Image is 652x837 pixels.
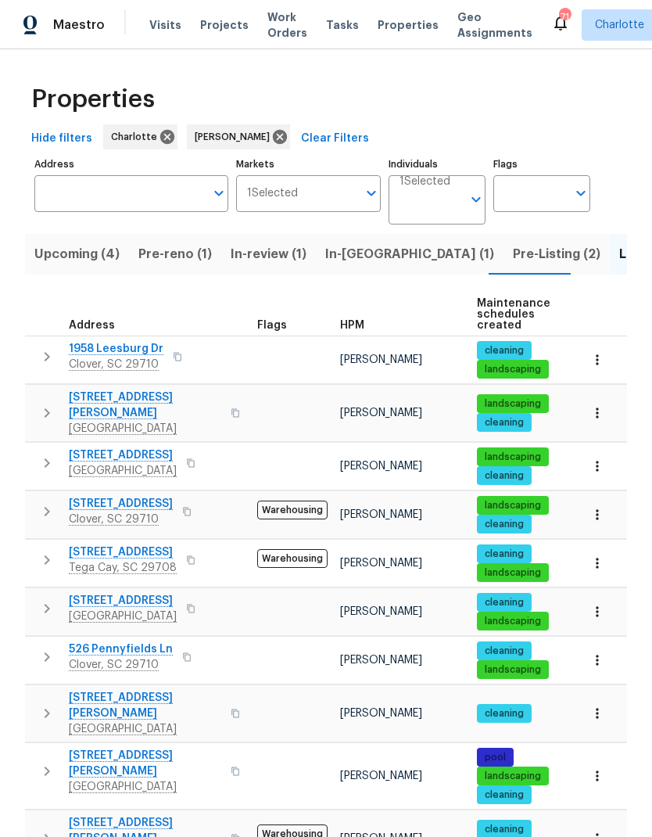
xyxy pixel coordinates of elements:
[478,469,530,483] span: cleaning
[478,770,547,783] span: landscaping
[340,771,422,781] span: [PERSON_NAME]
[195,129,276,145] span: [PERSON_NAME]
[326,20,359,31] span: Tasks
[478,789,530,802] span: cleaning
[53,17,105,33] span: Maestro
[208,182,230,204] button: Open
[340,354,422,365] span: [PERSON_NAME]
[257,501,328,519] span: Warehousing
[399,175,450,189] span: 1 Selected
[149,17,181,33] span: Visits
[340,606,422,617] span: [PERSON_NAME]
[200,17,249,33] span: Projects
[69,320,115,331] span: Address
[478,518,530,531] span: cleaning
[236,160,382,169] label: Markets
[340,408,422,419] span: [PERSON_NAME]
[478,451,547,464] span: landscaping
[478,645,530,658] span: cleaning
[340,655,422,666] span: [PERSON_NAME]
[301,129,369,149] span: Clear Filters
[478,416,530,429] span: cleaning
[340,320,364,331] span: HPM
[595,17,644,33] span: Charlotte
[247,187,298,200] span: 1 Selected
[477,298,550,331] span: Maintenance schedules created
[31,129,92,149] span: Hide filters
[478,663,547,677] span: landscaping
[231,243,306,265] span: In-review (1)
[478,707,530,720] span: cleaning
[340,461,422,472] span: [PERSON_NAME]
[111,129,163,145] span: Charlotte
[295,124,375,153] button: Clear Filters
[493,160,590,169] label: Flags
[559,9,570,25] div: 71
[478,615,547,628] span: landscaping
[257,320,287,331] span: Flags
[478,823,530,836] span: cleaning
[187,124,290,149] div: [PERSON_NAME]
[103,124,177,149] div: Charlotte
[465,189,487,210] button: Open
[478,344,530,357] span: cleaning
[478,397,547,411] span: landscaping
[340,509,422,520] span: [PERSON_NAME]
[325,243,494,265] span: In-[GEOGRAPHIC_DATA] (1)
[478,596,530,609] span: cleaning
[340,558,422,569] span: [PERSON_NAME]
[478,566,547,580] span: landscaping
[478,548,530,561] span: cleaning
[25,124,99,153] button: Hide filters
[478,751,512,764] span: pool
[513,243,600,265] span: Pre-Listing (2)
[257,549,328,568] span: Warehousing
[267,9,307,41] span: Work Orders
[570,182,592,204] button: Open
[34,243,120,265] span: Upcoming (4)
[457,9,532,41] span: Geo Assignments
[478,499,547,512] span: landscaping
[360,182,382,204] button: Open
[340,708,422,719] span: [PERSON_NAME]
[378,17,439,33] span: Properties
[138,243,212,265] span: Pre-reno (1)
[389,160,485,169] label: Individuals
[34,160,228,169] label: Address
[31,92,155,107] span: Properties
[478,363,547,376] span: landscaping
